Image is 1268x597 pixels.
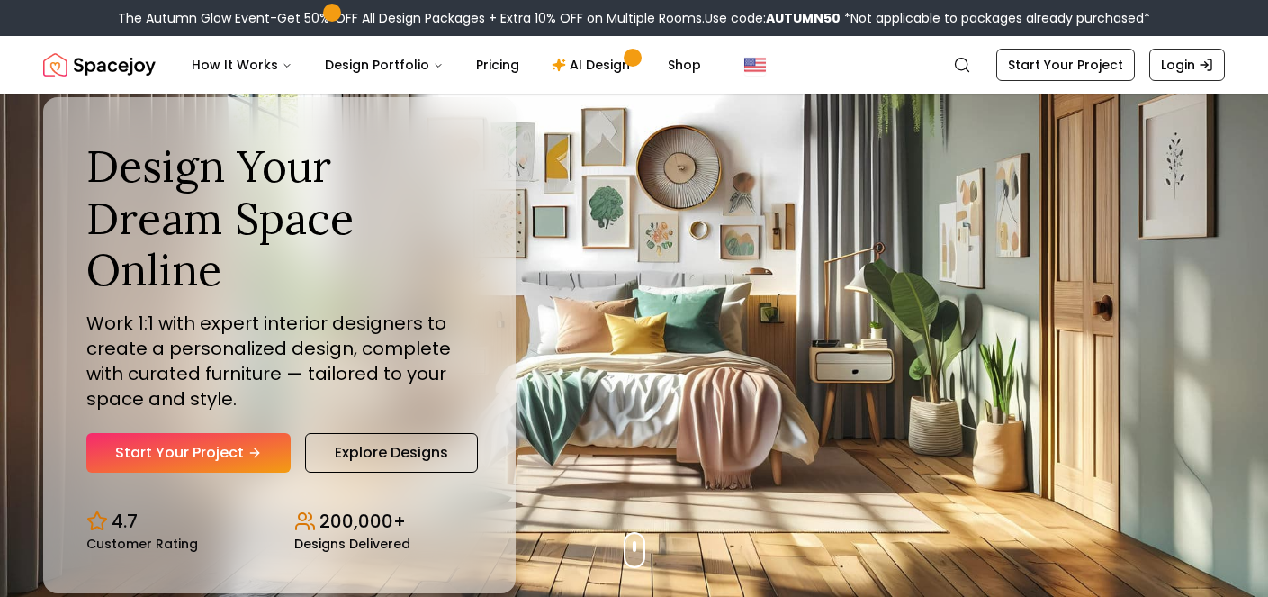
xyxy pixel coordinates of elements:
p: 200,000+ [319,509,406,534]
a: Explore Designs [305,433,478,473]
p: 4.7 [112,509,138,534]
a: Shop [653,47,715,83]
a: Spacejoy [43,47,156,83]
b: AUTUMN50 [766,9,841,27]
div: Design stats [86,494,472,550]
img: United States [744,54,766,76]
button: How It Works [177,47,307,83]
nav: Global [43,36,1225,94]
p: Work 1:1 with expert interior designers to create a personalized design, complete with curated fu... [86,311,472,412]
img: Spacejoy Logo [43,47,156,83]
span: *Not applicable to packages already purchased* [841,9,1150,27]
button: Design Portfolio [310,47,458,83]
small: Designs Delivered [294,538,410,550]
nav: Main [177,47,715,83]
a: Login [1149,49,1225,81]
small: Customer Rating [86,538,198,550]
span: Use code: [705,9,841,27]
h1: Design Your Dream Space Online [86,140,472,296]
a: Pricing [462,47,534,83]
div: The Autumn Glow Event-Get 50% OFF All Design Packages + Extra 10% OFF on Multiple Rooms. [118,9,1150,27]
a: Start Your Project [86,433,291,473]
a: Start Your Project [996,49,1135,81]
a: AI Design [537,47,650,83]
